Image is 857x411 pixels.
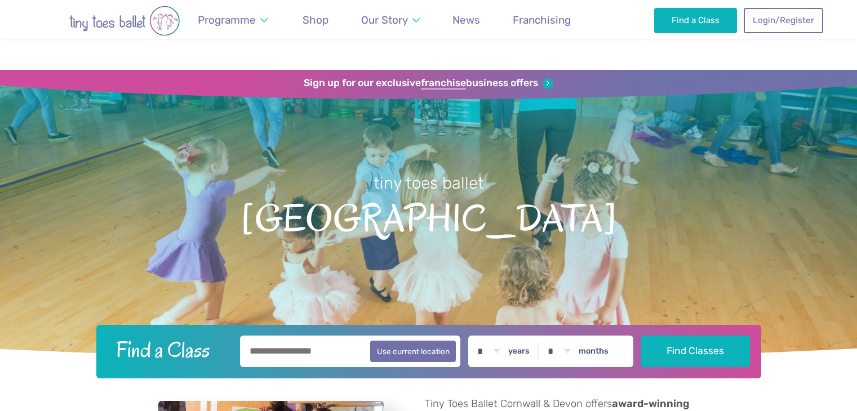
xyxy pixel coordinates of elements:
a: Login/Register [744,8,823,33]
a: Franchising [508,7,576,33]
span: Our Story [361,14,408,26]
a: Shop [297,7,334,33]
img: tiny toes ballet [34,6,215,36]
span: Shop [303,14,328,26]
a: News [447,7,486,33]
small: tiny toes ballet [374,173,484,193]
button: Use current location [370,341,456,362]
label: months [579,346,609,356]
strong: franchise [421,77,466,90]
a: Programme [193,7,273,33]
h2: Find a Class [107,336,232,364]
button: Find Classes [641,336,750,367]
span: Franchising [513,14,571,26]
a: Find a Class [654,8,737,33]
span: [GEOGRAPHIC_DATA] [20,194,837,240]
span: Programme [198,14,256,26]
span: News [452,14,480,26]
a: Our Story [356,7,425,33]
label: years [508,346,530,356]
a: Sign up for our exclusivefranchisebusiness offers [304,77,553,90]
